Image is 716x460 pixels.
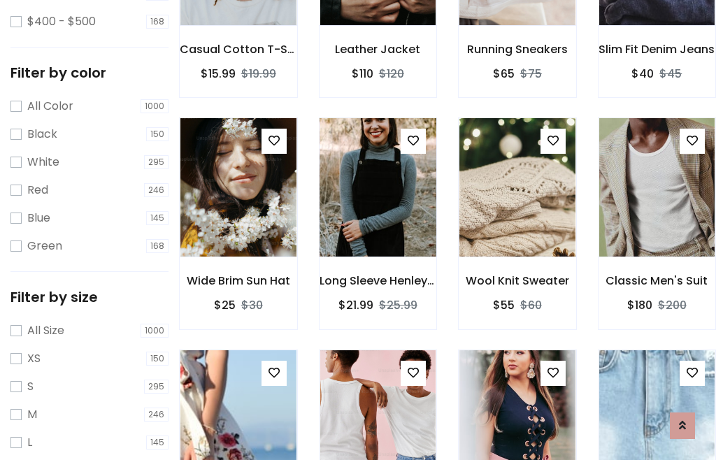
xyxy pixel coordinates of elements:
[144,380,169,394] span: 295
[144,155,169,169] span: 295
[241,66,276,82] del: $19.99
[27,182,48,199] label: Red
[180,43,297,56] h6: Casual Cotton T-Shirt
[320,43,437,56] h6: Leather Jacket
[146,352,169,366] span: 150
[520,297,542,313] del: $60
[146,239,169,253] span: 168
[241,297,263,313] del: $30
[599,274,716,287] h6: Classic Men's Suit
[627,299,652,312] h6: $180
[320,274,437,287] h6: Long Sleeve Henley T-Shirt
[144,183,169,197] span: 246
[146,211,169,225] span: 145
[146,127,169,141] span: 150
[659,66,682,82] del: $45
[146,436,169,450] span: 145
[27,98,73,115] label: All Color
[27,406,37,423] label: M
[27,154,59,171] label: White
[146,15,169,29] span: 168
[520,66,542,82] del: $75
[459,43,576,56] h6: Running Sneakers
[27,238,62,254] label: Green
[180,274,297,287] h6: Wide Brim Sun Hat
[27,126,57,143] label: Black
[658,297,687,313] del: $200
[379,297,417,313] del: $25.99
[201,67,236,80] h6: $15.99
[459,274,576,287] h6: Wool Knit Sweater
[214,299,236,312] h6: $25
[338,299,373,312] h6: $21.99
[141,324,169,338] span: 1000
[27,350,41,367] label: XS
[27,378,34,395] label: S
[10,289,169,306] h5: Filter by size
[352,67,373,80] h6: $110
[27,13,96,30] label: $400 - $500
[27,434,32,451] label: L
[10,64,169,81] h5: Filter by color
[493,299,515,312] h6: $55
[141,99,169,113] span: 1000
[631,67,654,80] h6: $40
[27,322,64,339] label: All Size
[599,43,716,56] h6: Slim Fit Denim Jeans
[27,210,50,227] label: Blue
[493,67,515,80] h6: $65
[144,408,169,422] span: 246
[379,66,404,82] del: $120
